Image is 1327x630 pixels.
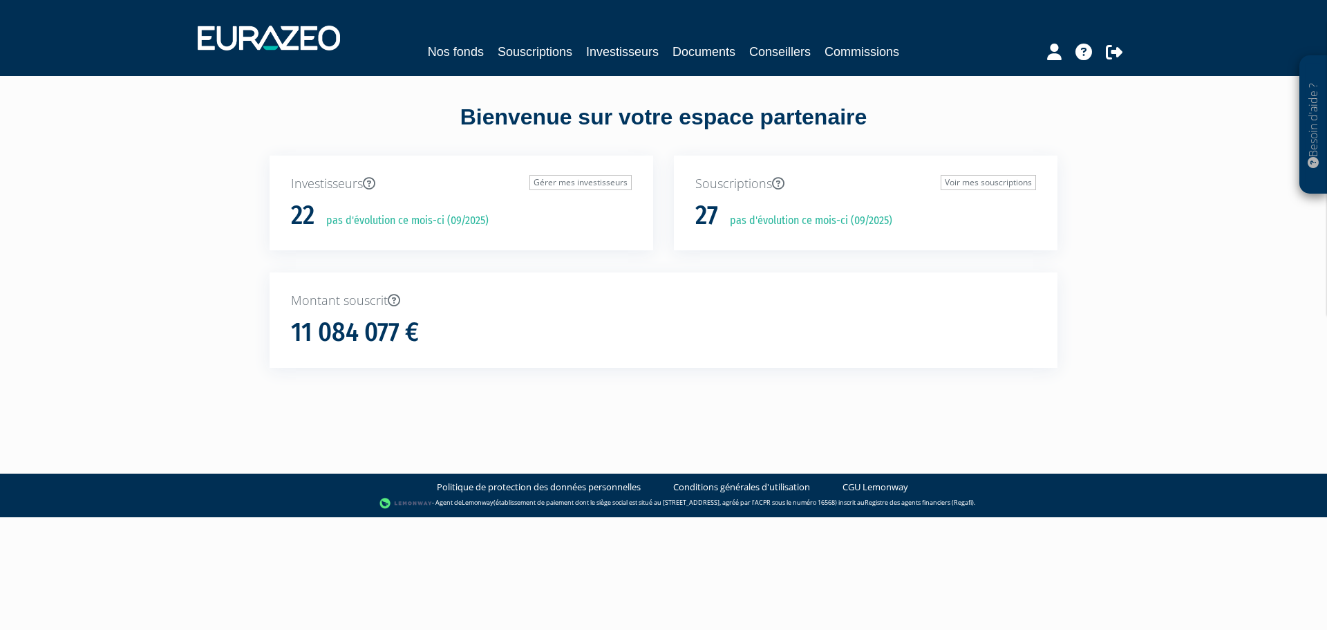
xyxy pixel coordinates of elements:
[843,481,908,494] a: CGU Lemonway
[462,498,493,507] a: Lemonway
[14,497,1313,510] div: - Agent de (établissement de paiement dont le siège social est situé au [STREET_ADDRESS], agréé p...
[317,213,489,229] p: pas d'évolution ce mois-ci (09/2025)
[259,102,1068,156] div: Bienvenue sur votre espace partenaire
[198,26,340,50] img: 1732889491-logotype_eurazeo_blanc_rvb.png
[291,318,419,347] h1: 11 084 077 €
[865,498,974,507] a: Registre des agents financiers (Regafi)
[941,175,1036,190] a: Voir mes souscriptions
[672,42,735,62] a: Documents
[379,497,433,510] img: logo-lemonway.png
[720,213,892,229] p: pas d'évolution ce mois-ci (09/2025)
[586,42,659,62] a: Investisseurs
[695,201,718,230] h1: 27
[291,175,632,193] p: Investisseurs
[291,201,314,230] h1: 22
[673,481,810,494] a: Conditions générales d'utilisation
[437,481,641,494] a: Politique de protection des données personnelles
[428,42,484,62] a: Nos fonds
[825,42,899,62] a: Commissions
[291,292,1036,310] p: Montant souscrit
[529,175,632,190] a: Gérer mes investisseurs
[695,175,1036,193] p: Souscriptions
[749,42,811,62] a: Conseillers
[498,42,572,62] a: Souscriptions
[1306,63,1321,187] p: Besoin d'aide ?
